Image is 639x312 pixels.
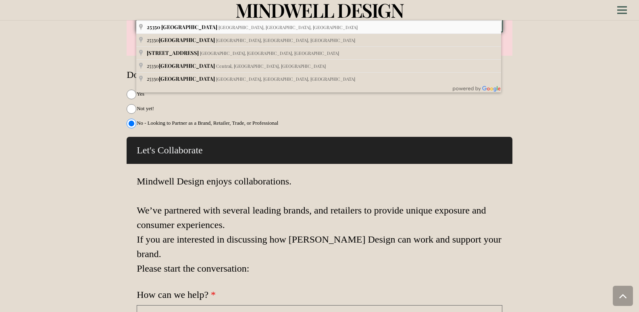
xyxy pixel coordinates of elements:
span: 25350 [147,23,160,30]
label: How can we help? [137,284,216,305]
span: 25350 [147,36,216,43]
span: [GEOGRAPHIC_DATA] [159,62,215,69]
span: [GEOGRAPHIC_DATA], [GEOGRAPHIC_DATA], [GEOGRAPHIC_DATA] [200,50,339,56]
div: Let's Collaborate [127,137,512,164]
span: [GEOGRAPHIC_DATA] [161,23,217,30]
span: [STREET_ADDRESS] [147,49,199,56]
span: Central, [GEOGRAPHIC_DATA], [GEOGRAPHIC_DATA] [216,63,326,69]
p: Mindwell Design enjoys collaborations. We’ve partnered with several leading brands, and retailers... [137,174,502,276]
span: No - Looking to Partner as a Brand, Retailer, Trade, or Professional [137,120,278,126]
span: [GEOGRAPHIC_DATA] [159,75,215,82]
a: Back to top [613,286,633,306]
span: Not yet! [137,105,154,111]
input: No - Looking to Partner as a Brand, Retailer, Trade, or Professional [127,119,136,128]
span: [GEOGRAPHIC_DATA] [159,36,215,43]
span: [GEOGRAPHIC_DATA], [GEOGRAPHIC_DATA], [GEOGRAPHIC_DATA] [219,24,358,30]
span: Let's Collaborate [137,145,203,155]
span: Yes [137,91,144,97]
label: Do you have a Project in mind? [127,64,262,85]
span: 25350 [147,62,216,69]
span: [GEOGRAPHIC_DATA], [GEOGRAPHIC_DATA], [GEOGRAPHIC_DATA] [216,76,355,82]
span: [GEOGRAPHIC_DATA], [GEOGRAPHIC_DATA], [GEOGRAPHIC_DATA] [216,37,355,43]
span: 25350 [147,75,216,82]
input: Not yet! [127,104,136,114]
input: Yes [127,90,136,99]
